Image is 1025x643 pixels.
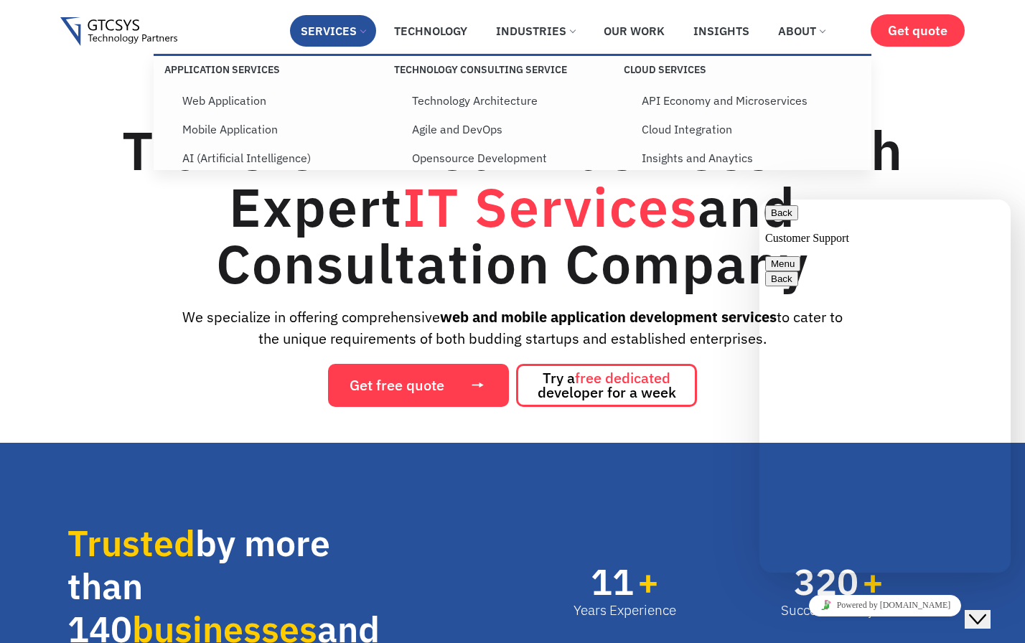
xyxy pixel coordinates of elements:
div: We specialize in offering comprehensive to cater to the unique requirements of both budding start... [60,306,965,349]
a: Mobile Application [172,115,401,144]
a: Opensource Development [401,144,631,172]
p: Technology Consulting Service [394,63,624,76]
span: Get quote [888,23,947,38]
span: 320 [794,564,858,600]
a: Technology [383,15,478,47]
strong: web and mobile application development services [440,307,777,327]
a: About [767,15,836,47]
a: Cloud Integration [631,115,861,144]
span: IT Services [403,172,698,242]
iframe: chat widget [759,200,1011,573]
a: Insights and Anaytics [631,144,861,172]
a: Get quote [871,14,965,47]
iframe: chat widget [759,589,1011,621]
p: Application Services [164,63,394,76]
a: Insights [683,15,760,47]
iframe: chat widget [965,586,1011,629]
a: Agile and DevOps [401,115,631,144]
a: Technology Architecture [401,86,631,115]
span: Get free quote [350,378,444,393]
span: + [862,564,897,600]
a: Industries [485,15,586,47]
div: Years Experience [574,600,676,621]
span: free dedicated [575,368,670,388]
span: Trusted [67,520,195,566]
span: + [637,564,676,600]
a: Try afree dedicated developer for a week [516,364,697,407]
img: Gtcsys logo [60,17,177,47]
a: Web Application [172,86,401,115]
span: 11 [591,564,634,600]
a: Services [290,15,376,47]
a: API Economy and Microservices [631,86,861,115]
a: Get free quote [328,364,509,407]
p: Cloud Services [624,63,853,76]
a: AI (Artificial Intelligence) [172,144,401,172]
a: Our Work [593,15,675,47]
h1: Transform Your Business with Expert and Consultation Company [60,122,965,292]
span: Try a developer for a week [538,371,676,400]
